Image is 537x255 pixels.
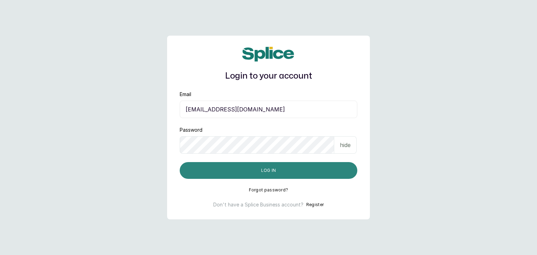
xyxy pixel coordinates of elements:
[180,70,357,82] h1: Login to your account
[180,91,191,98] label: Email
[306,201,324,208] button: Register
[340,141,351,149] p: hide
[180,162,357,179] button: Log in
[180,126,202,133] label: Password
[249,187,288,193] button: Forgot password?
[180,101,357,118] input: email@acme.com
[213,201,303,208] p: Don't have a Splice Business account?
